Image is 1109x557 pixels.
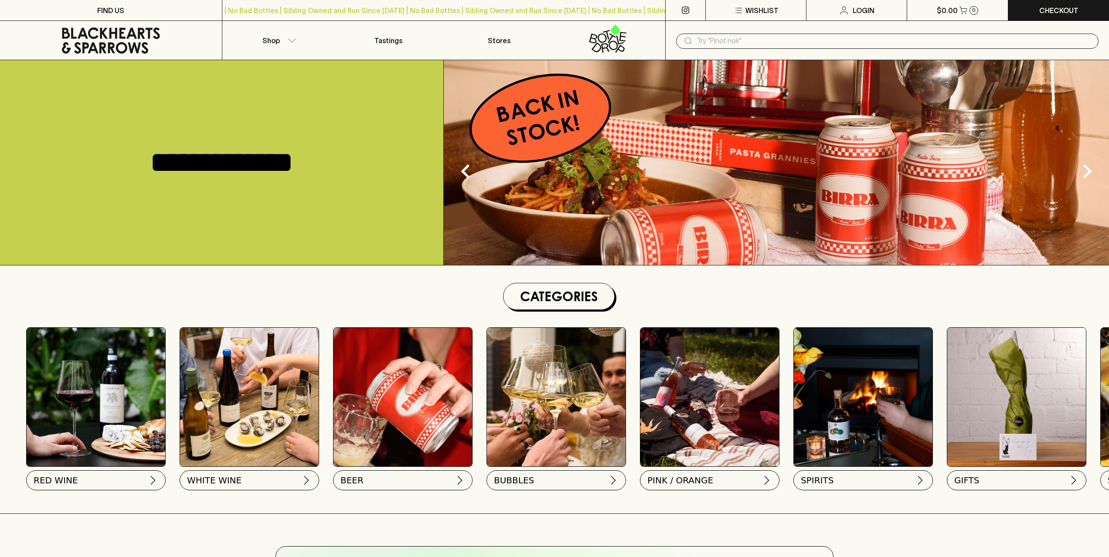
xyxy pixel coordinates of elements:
img: chevron-right.svg [762,475,772,486]
img: chevron-right.svg [301,475,312,486]
span: PINK / ORANGE [647,474,713,486]
h1: Categories [507,287,611,306]
button: GIFTS [947,470,1086,490]
img: GIFT WRA-16 1 [947,328,1086,466]
img: chevron-right.svg [915,475,925,486]
p: Tastings [374,35,402,46]
img: gospel_collab-2 1 [640,328,779,466]
span: SPIRITS [801,474,833,486]
p: $0.00 [937,5,958,16]
button: BEER [333,470,473,490]
img: gospel_collab-2 1 [794,328,932,466]
span: BEER [340,474,364,486]
p: Login [853,5,874,16]
span: GIFTS [954,474,979,486]
img: chevron-right.svg [608,475,619,486]
p: Shop [262,35,280,46]
p: Wishlist [745,5,779,16]
img: chevron-right.svg [148,475,158,486]
button: BUBBLES [486,470,626,490]
img: optimise [444,60,1109,265]
p: Stores [488,35,510,46]
a: Tastings [333,21,444,60]
img: BIRRA_GOOD-TIMES_INSTA-2 1/optimise?auth=Mjk3MjY0ODMzMw__ [333,328,472,466]
p: FIND US [97,5,124,16]
button: RED WINE [26,470,166,490]
span: BUBBLES [494,474,534,486]
button: Shop [222,21,333,60]
button: PINK / ORANGE [640,470,779,490]
a: Stores [444,21,554,60]
img: chevron-right.svg [455,475,465,486]
p: Checkout [1039,5,1078,16]
button: SPIRITS [793,470,933,490]
img: Red Wine Tasting [27,328,165,466]
img: 2022_Festive_Campaign_INSTA-16 1 [487,328,626,466]
img: optimise [180,328,319,466]
button: Next [1070,154,1105,189]
button: WHITE WINE [180,470,319,490]
input: Try "Pinot noir" [697,34,1092,48]
button: Previous [448,154,483,189]
span: WHITE WINE [187,474,242,486]
span: RED WINE [34,474,78,486]
img: chevron-right.svg [1068,475,1079,486]
p: 0 [972,8,976,13]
